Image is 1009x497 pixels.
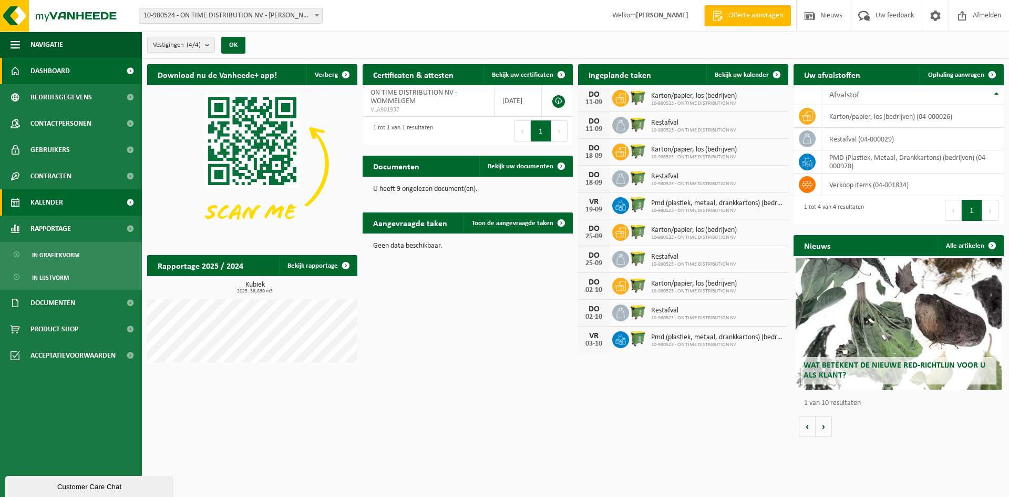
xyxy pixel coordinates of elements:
img: WB-1100-HPE-GN-50 [629,249,647,267]
button: Next [551,120,568,141]
h3: Kubiek [152,281,357,294]
h2: Ingeplande taken [578,64,662,85]
span: Pmd (plastiek, metaal, drankkartons) (bedrijven) [651,199,783,208]
p: Geen data beschikbaar. [373,242,562,250]
span: 10-980523 - ON TIME DISTRIBUTION NV [651,100,737,107]
a: Bekijk uw certificaten [483,64,572,85]
td: verkoop items (04-001834) [821,174,1004,196]
img: WB-1100-HPE-GN-50 [629,88,647,106]
button: Vorige [799,416,816,437]
img: WB-1100-HPE-GN-50 [629,142,647,160]
div: DO [583,225,604,233]
button: Verberg [306,64,356,85]
a: Bekijk uw kalender [706,64,787,85]
img: WB-1100-HPE-GN-50 [629,222,647,240]
a: Alle artikelen [938,235,1003,256]
div: 02-10 [583,287,604,294]
span: Ophaling aanvragen [928,72,984,78]
h2: Download nu de Vanheede+ app! [147,64,287,85]
div: 11-09 [583,99,604,106]
h2: Rapportage 2025 / 2024 [147,255,254,276]
td: [DATE] [495,85,542,117]
a: Wat betekent de nieuwe RED-richtlijn voor u als klant? [796,258,1002,390]
h2: Aangevraagde taken [363,212,458,233]
div: DO [583,171,604,179]
div: 19-09 [583,206,604,214]
span: In lijstvorm [32,268,69,288]
strong: [PERSON_NAME] [636,12,688,19]
span: Pmd (plastiek, metaal, drankkartons) (bedrijven) [651,333,783,342]
div: DO [583,117,604,126]
span: Karton/papier, los (bedrijven) [651,92,737,100]
span: Contracten [30,163,71,189]
button: Previous [945,200,962,221]
span: Toon de aangevraagde taken [472,220,553,227]
div: 25-09 [583,260,604,267]
span: Restafval [651,173,736,181]
div: VR [583,332,604,340]
h2: Nieuws [794,235,841,256]
span: 10-980523 - ON TIME DISTRIBUTION NV [651,342,783,348]
span: Vestigingen [153,37,201,53]
div: 03-10 [583,340,604,348]
div: DO [583,251,604,260]
a: In grafiekvorm [3,245,139,265]
button: Previous [514,120,531,141]
span: Verberg [315,72,338,78]
span: 10-980523 - ON TIME DISTRIBUTION NV [651,261,736,268]
span: 10-980523 - ON TIME DISTRIBUTION NV [651,154,737,160]
a: In lijstvorm [3,267,139,287]
img: WB-1100-HPE-GN-50 [629,276,647,294]
span: Kalender [30,189,63,216]
td: karton/papier, los (bedrijven) (04-000026) [821,105,1004,128]
button: Next [982,200,998,221]
h2: Documenten [363,156,430,176]
span: 10-980523 - ON TIME DISTRIBUTION NV [651,127,736,134]
span: Gebruikers [30,137,70,163]
div: VR [583,198,604,206]
span: Rapportage [30,216,71,242]
a: Toon de aangevraagde taken [464,212,572,234]
span: 10-980523 - ON TIME DISTRIBUTION NV [651,181,736,187]
span: Restafval [651,253,736,261]
button: 1 [531,120,551,141]
span: VLA901937 [370,106,486,114]
span: 10-980523 - ON TIME DISTRIBUTION NV [651,208,783,214]
span: Product Shop [30,316,78,342]
span: Restafval [651,307,736,315]
img: WB-1100-HPE-GN-50 [629,115,647,133]
button: OK [221,37,245,54]
span: 10-980524 - ON TIME DISTRIBUTION NV - HEULE [139,8,322,23]
span: Bekijk uw certificaten [492,72,553,78]
span: In grafiekvorm [32,245,79,265]
span: Contactpersonen [30,110,91,137]
img: WB-0770-HPE-GN-50 [629,196,647,214]
span: Karton/papier, los (bedrijven) [651,280,737,288]
img: WB-1100-HPE-GN-50 [629,169,647,187]
count: (4/4) [187,42,201,48]
div: 18-09 [583,179,604,187]
span: Bekijk uw kalender [715,72,769,78]
span: Dashboard [30,58,70,84]
div: 1 tot 4 van 4 resultaten [799,199,864,222]
span: Bedrijfsgegevens [30,84,92,110]
span: Karton/papier, los (bedrijven) [651,146,737,154]
span: Restafval [651,119,736,127]
div: 18-09 [583,153,604,160]
div: DO [583,305,604,313]
img: WB-0770-HPE-GN-50 [629,330,647,348]
span: Wat betekent de nieuwe RED-richtlijn voor u als klant? [804,361,985,380]
span: Karton/papier, los (bedrijven) [651,226,737,235]
img: Download de VHEPlus App [147,85,357,243]
button: 1 [962,200,982,221]
td: PMD (Plastiek, Metaal, Drankkartons) (bedrijven) (04-000978) [821,150,1004,174]
div: 25-09 [583,233,604,240]
a: Bekijk rapportage [279,255,356,276]
div: DO [583,90,604,99]
button: Volgende [816,416,832,437]
span: Offerte aanvragen [726,11,786,21]
span: Afvalstof [829,91,859,99]
p: 1 van 10 resultaten [804,400,998,407]
span: 10-980523 - ON TIME DISTRIBUTION NV [651,235,737,241]
h2: Uw afvalstoffen [794,64,871,85]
